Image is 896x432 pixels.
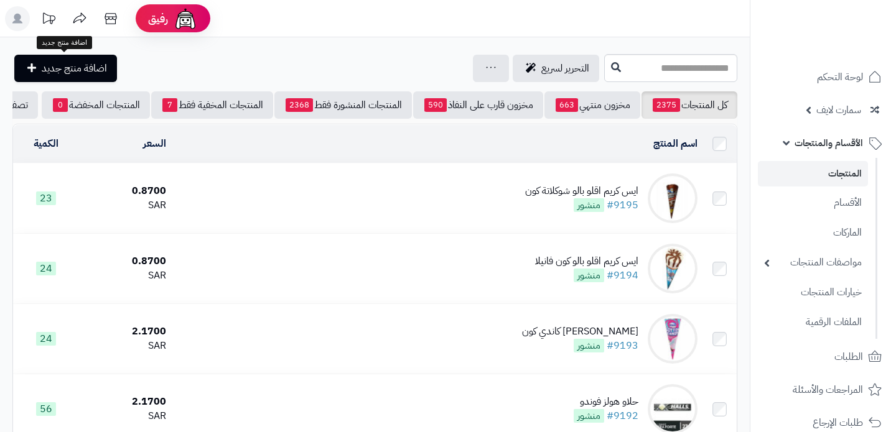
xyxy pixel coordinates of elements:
span: لوحة التحكم [817,68,863,86]
a: اسم المنتج [653,136,698,151]
a: تحديثات المنصة [33,6,64,34]
img: ايس كريم اقلو بالو كون فانيلا [648,244,698,293]
a: كل المنتجات2375 [642,91,737,119]
a: الملفات الرقمية [758,309,868,336]
a: مخزون منتهي663 [544,91,640,119]
img: ايس كريم اقلو بالو شوكلاتة كون [648,173,698,223]
span: 0 [53,98,68,112]
div: SAR [84,339,166,353]
span: 2368 [286,98,313,112]
a: التحرير لسريع [513,55,599,82]
a: الماركات [758,219,868,246]
span: المراجعات والأسئلة [793,381,863,398]
div: SAR [84,269,166,283]
a: المراجعات والأسئلة [758,375,889,405]
span: منشور [574,339,604,352]
span: 24 [36,262,56,275]
a: الطلبات [758,342,889,372]
a: #9192 [607,408,638,423]
a: الأقسام [758,190,868,216]
span: طلبات الإرجاع [813,414,863,431]
a: الكمية [34,136,58,151]
span: منشور [574,269,604,282]
div: 2.1700 [84,395,166,409]
a: مواصفات المنتجات [758,249,868,276]
a: المنتجات المنشورة فقط2368 [274,91,412,119]
span: رفيق [148,11,168,26]
a: مخزون قارب على النفاذ590 [413,91,543,119]
a: لوحة التحكم [758,62,889,92]
div: 2.1700 [84,324,166,339]
div: ايس كريم اقلو بالو شوكلاتة كون [525,184,638,198]
div: حلاو هولز فوندو [574,395,638,409]
span: منشور [574,198,604,212]
span: التحرير لسريع [541,61,589,76]
img: ايس كريم ايجلو كوتن كاندي كون [648,314,698,364]
span: 56 [36,402,56,416]
span: منشور [574,409,604,423]
span: 24 [36,332,56,346]
div: 0.8700 [84,184,166,198]
span: سمارت لايف [816,101,861,119]
span: 663 [556,98,578,112]
a: المنتجات [758,161,868,186]
div: SAR [84,198,166,213]
div: SAR [84,409,166,423]
div: اضافة منتج جديد [37,36,92,50]
div: ايس كريم اقلو بالو كون فانيلا [535,254,638,269]
a: #9195 [607,198,638,213]
img: ai-face.png [173,6,198,31]
span: 590 [424,98,447,112]
a: اضافة منتج جديد [14,55,117,82]
div: [PERSON_NAME] كاندي كون [522,324,638,339]
span: 2375 [653,98,680,112]
div: 0.8700 [84,254,166,269]
a: #9194 [607,268,638,283]
a: السعر [143,136,166,151]
span: الأقسام والمنتجات [795,134,863,152]
a: #9193 [607,338,638,353]
span: اضافة منتج جديد [42,61,107,76]
a: المنتجات المخفية فقط7 [151,91,273,119]
a: المنتجات المخفضة0 [42,91,150,119]
span: الطلبات [834,348,863,365]
span: 23 [36,191,56,205]
span: 7 [162,98,177,112]
a: خيارات المنتجات [758,279,868,306]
